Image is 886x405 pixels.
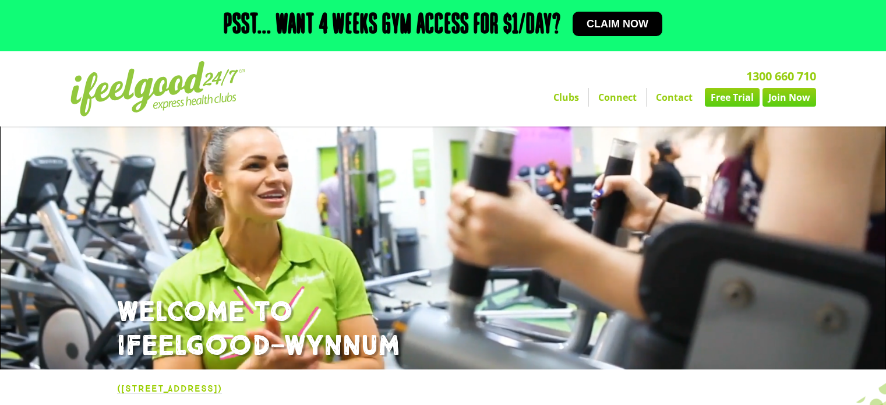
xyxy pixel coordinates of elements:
[746,68,816,84] a: 1300 660 710
[117,383,222,394] a: ([STREET_ADDRESS])
[647,88,702,107] a: Contact
[117,296,769,363] h1: WELCOME TO IFEELGOOD—WYNNUM
[224,12,561,40] h2: Psst... Want 4 weeks gym access for $1/day?
[573,12,662,36] a: Claim now
[589,88,646,107] a: Connect
[587,19,648,29] span: Claim now
[336,88,816,107] nav: Menu
[763,88,816,107] a: Join Now
[705,88,760,107] a: Free Trial
[544,88,588,107] a: Clubs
